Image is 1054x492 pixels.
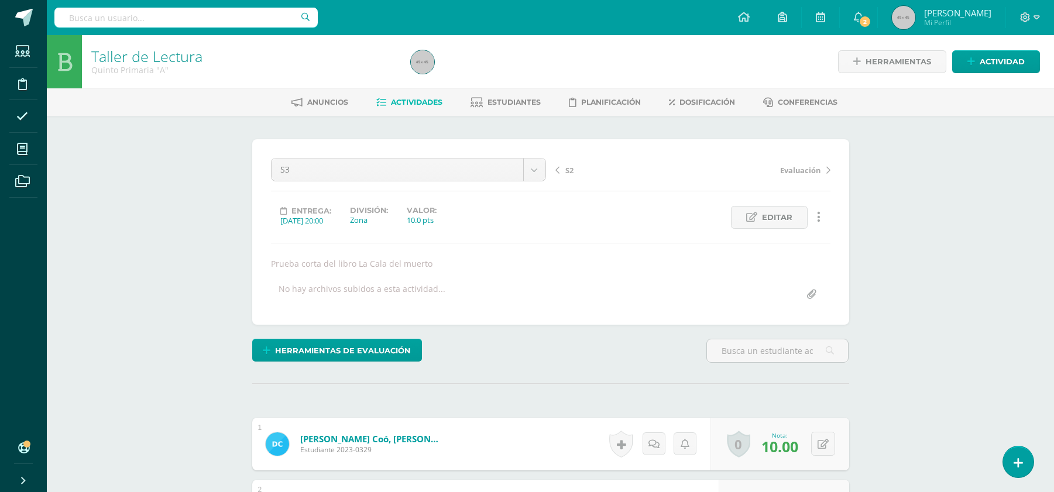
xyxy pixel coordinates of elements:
[300,445,441,455] span: Estudiante 2023-0329
[679,98,735,106] span: Dosificación
[91,46,202,66] a: Taller de Lectura
[555,164,693,176] a: S2
[669,93,735,112] a: Dosificación
[565,165,574,176] span: S2
[838,50,946,73] a: Herramientas
[291,207,331,215] span: Entrega:
[761,431,798,439] div: Nota:
[272,159,545,181] a: S3
[892,6,915,29] img: 45x45
[763,93,837,112] a: Conferencias
[391,98,442,106] span: Actividades
[376,93,442,112] a: Actividades
[91,64,397,75] div: Quinto Primaria 'A'
[252,339,422,362] a: Herramientas de evaluación
[693,164,830,176] a: Evaluación
[569,93,641,112] a: Planificación
[407,206,437,215] label: Valor:
[707,339,848,362] input: Busca un estudiante aquí...
[91,48,397,64] h1: Taller de Lectura
[307,98,348,106] span: Anuncios
[275,340,411,362] span: Herramientas de evaluación
[866,51,931,73] span: Herramientas
[54,8,318,27] input: Busca un usuario...
[762,207,792,228] span: Editar
[487,98,541,106] span: Estudiantes
[407,215,437,225] div: 10.0 pts
[859,15,871,28] span: 2
[300,433,441,445] a: [PERSON_NAME] Coó, [PERSON_NAME]
[924,18,991,27] span: Mi Perfil
[952,50,1040,73] a: Actividad
[280,215,331,226] div: [DATE] 20:00
[980,51,1025,73] span: Actividad
[778,98,837,106] span: Conferencias
[279,283,445,306] div: No hay archivos subidos a esta actividad...
[727,431,750,457] a: 0
[471,93,541,112] a: Estudiantes
[761,436,798,456] span: 10.00
[266,258,835,269] div: Prueba corta del libro La Cala del muerto
[280,159,514,181] span: S3
[780,165,820,176] span: Evaluación
[924,7,991,19] span: [PERSON_NAME]
[291,93,348,112] a: Anuncios
[581,98,641,106] span: Planificación
[411,50,434,74] img: 45x45
[350,215,388,225] div: Zona
[266,432,289,456] img: ab32117d004889b69ffbdb2006d467fc.png
[350,206,388,215] label: División:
